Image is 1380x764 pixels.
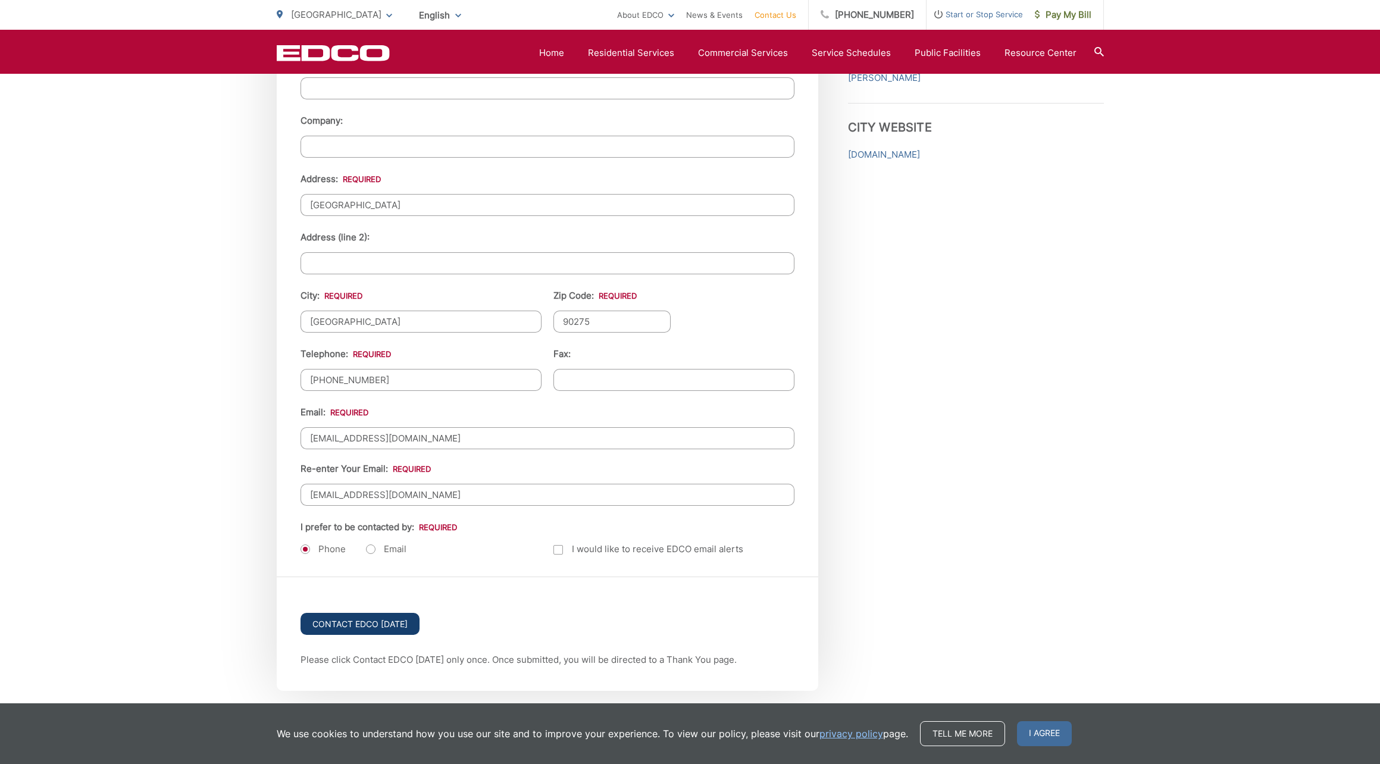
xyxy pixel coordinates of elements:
[848,71,921,85] a: [PERSON_NAME]
[819,727,883,741] a: privacy policy
[301,290,362,301] label: City:
[291,9,381,20] span: [GEOGRAPHIC_DATA]
[1005,46,1077,60] a: Resource Center
[686,8,743,22] a: News & Events
[277,727,908,741] p: We use cookies to understand how you use our site and to improve your experience. To view our pol...
[301,407,368,418] label: Email:
[848,103,1104,134] h3: City Website
[301,232,370,243] label: Address (line 2):
[301,464,431,474] label: Re-enter Your Email:
[617,8,674,22] a: About EDCO
[301,653,794,667] p: Please click Contact EDCO [DATE] only once. Once submitted, you will be directed to a Thank You p...
[301,174,381,184] label: Address:
[755,8,796,22] a: Contact Us
[920,721,1005,746] a: Tell me more
[1035,8,1091,22] span: Pay My Bill
[553,349,571,359] label: Fax:
[301,613,420,635] input: Contact EDCO [DATE]
[915,46,981,60] a: Public Facilities
[588,46,674,60] a: Residential Services
[301,543,346,555] label: Phone
[698,46,788,60] a: Commercial Services
[301,349,391,359] label: Telephone:
[277,45,390,61] a: EDCD logo. Return to the homepage.
[366,543,406,555] label: Email
[301,522,457,533] label: I prefer to be contacted by:
[553,542,743,556] label: I would like to receive EDCO email alerts
[410,5,470,26] span: English
[553,290,637,301] label: Zip Code:
[301,115,343,126] label: Company:
[539,46,564,60] a: Home
[848,148,920,162] a: [DOMAIN_NAME]
[812,46,891,60] a: Service Schedules
[1017,721,1072,746] span: I agree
